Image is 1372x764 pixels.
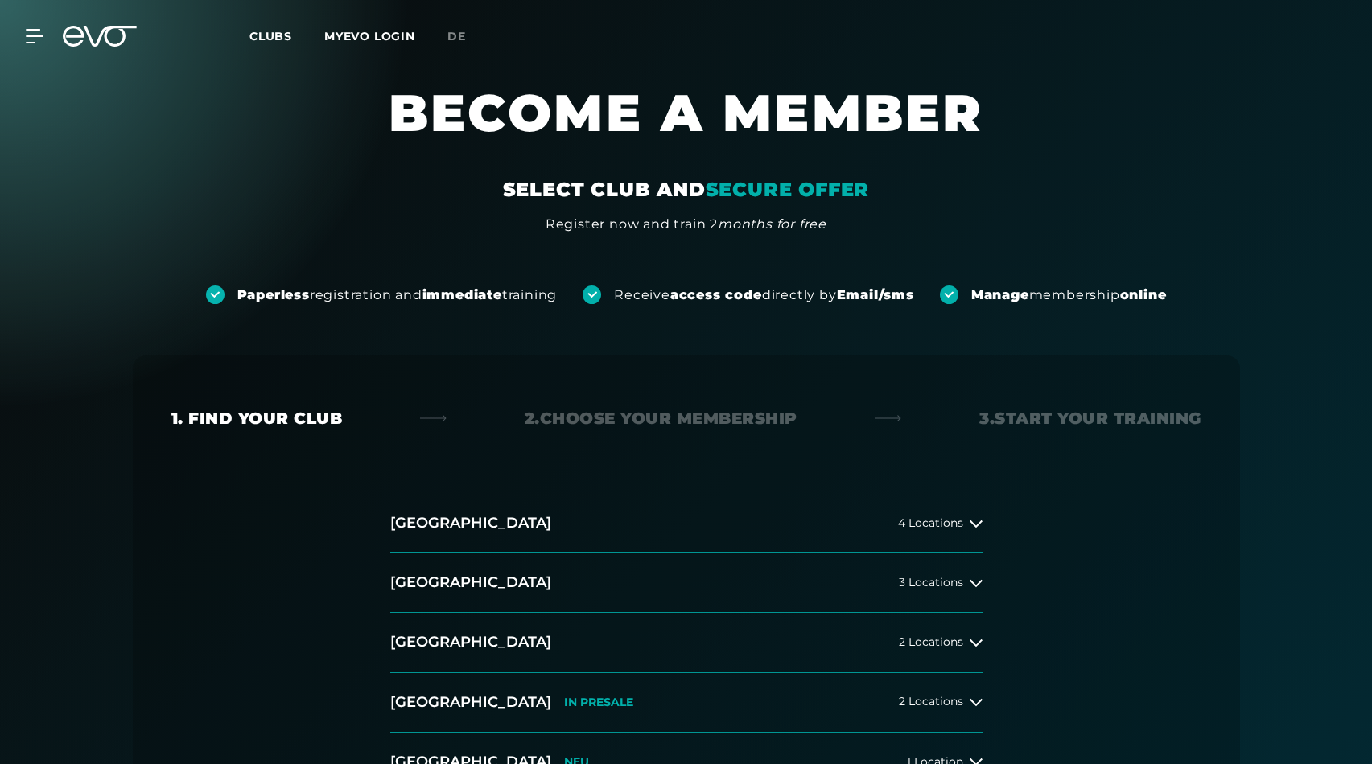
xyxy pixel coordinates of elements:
h1: BECOME A MEMBER [204,80,1169,177]
a: MYEVO LOGIN [324,29,415,43]
button: [GEOGRAPHIC_DATA]IN PRESALE2 Locations [390,673,983,733]
h2: [GEOGRAPHIC_DATA] [390,632,551,652]
span: 3 Locations [899,577,963,589]
span: 4 Locations [898,517,963,529]
h2: [GEOGRAPHIC_DATA] [390,513,551,533]
div: 1. Find your club [171,407,343,429]
em: months for free [718,216,826,232]
span: Clubs [249,29,292,43]
button: [GEOGRAPHIC_DATA]4 Locations [390,494,983,553]
div: 3. Start your Training [979,407,1201,429]
span: de [447,29,466,43]
strong: immediate [422,287,502,302]
div: Register now and train 2 [546,215,826,234]
button: [GEOGRAPHIC_DATA]3 Locations [390,553,983,613]
a: Clubs [249,28,324,43]
strong: online [1120,287,1167,302]
div: SELECT CLUB AND [503,177,870,203]
p: IN PRESALE [564,696,633,709]
div: 2. Choose your membership [525,407,797,429]
div: membership [971,286,1167,304]
a: de [447,27,485,46]
div: Receive directly by [614,286,913,304]
em: SECURE OFFER [706,178,870,201]
button: [GEOGRAPHIC_DATA]2 Locations [390,613,983,672]
strong: access code [670,287,762,302]
span: 2 Locations [899,636,963,648]
strong: Paperless [237,287,310,302]
h2: [GEOGRAPHIC_DATA] [390,573,551,593]
div: registration and training [237,286,558,304]
strong: Manage [971,287,1029,302]
h2: [GEOGRAPHIC_DATA] [390,692,551,713]
strong: Email/sms [837,287,914,302]
span: 2 Locations [899,696,963,708]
